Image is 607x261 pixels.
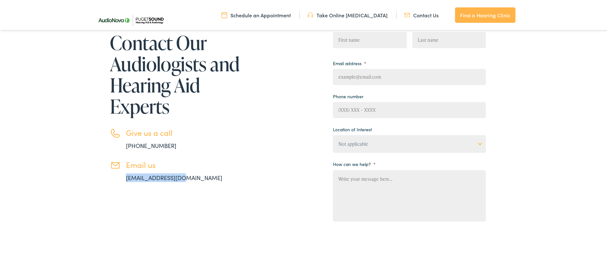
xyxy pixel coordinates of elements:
label: Phone number [333,92,363,98]
label: Email address [333,59,366,65]
a: [PHONE_NUMBER] [126,141,176,149]
input: First name [333,31,406,47]
label: Location of Interest [333,126,372,131]
h3: Email us [126,159,242,169]
img: utility icon [221,11,227,18]
iframe: reCAPTCHA [333,229,431,254]
a: [EMAIL_ADDRESS][DOMAIN_NAME] [126,173,222,181]
input: (XXX) XXX - XXXX [333,101,486,117]
a: Find a Hearing Clinic [455,6,515,22]
img: utility icon [308,11,313,18]
input: example@email.com [333,68,486,84]
a: Contact Us [404,11,439,18]
label: How can we help? [333,160,376,166]
h3: Give us a call [126,127,242,136]
a: Take Online [MEDICAL_DATA] [308,11,388,18]
input: Last name [412,31,486,47]
a: Schedule an Appointment [221,11,291,18]
h1: Contact Our Audiologists and Hearing Aid Experts [110,31,242,116]
img: utility icon [404,11,410,18]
